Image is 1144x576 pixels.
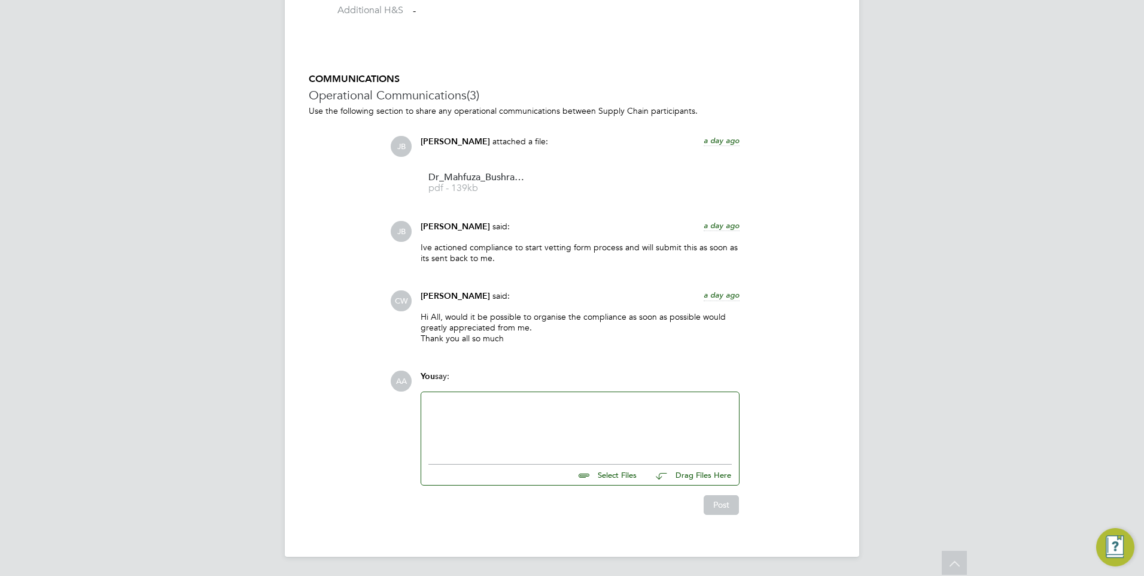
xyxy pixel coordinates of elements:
button: Engage Resource Center [1096,528,1134,566]
a: Dr_Mahfuza_Bushra_CV pdf - 139kb [428,173,524,193]
button: Post [704,495,739,514]
label: Additional H&S [309,4,403,17]
p: Use the following section to share any operational communications between Supply Chain participants. [309,105,835,116]
span: JB [391,221,412,242]
span: [PERSON_NAME] [421,222,490,232]
h3: Operational Communications [309,87,835,103]
span: (3) [467,87,479,103]
p: Ive actioned compliance to start vetting form process and will submit this as soon as its sent ba... [421,242,740,263]
span: a day ago [704,220,740,231]
span: said: [492,221,510,232]
span: said: [492,290,510,301]
span: You [421,371,435,381]
span: JB [391,136,412,157]
h5: COMMUNICATIONS [309,73,835,86]
span: pdf - 139kb [428,184,524,193]
div: say: [421,371,740,392]
span: [PERSON_NAME] [421,137,490,147]
p: Hi All, would it be possible to organise the compliance as soon as possible would greatly appreci... [421,311,740,344]
button: Drag Files Here [646,463,732,488]
span: a day ago [704,135,740,145]
span: - [413,5,416,17]
span: a day ago [704,290,740,300]
span: [PERSON_NAME] [421,291,490,301]
span: CW [391,290,412,311]
span: AA [391,371,412,392]
span: attached a file: [492,136,548,147]
span: Dr_Mahfuza_Bushra_CV [428,173,524,182]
